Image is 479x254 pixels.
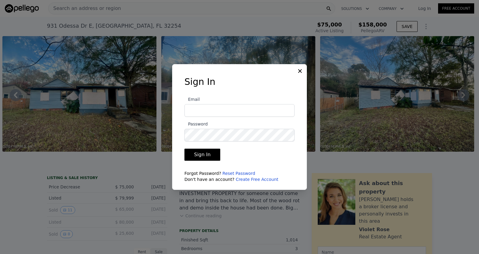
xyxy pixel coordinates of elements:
[184,76,295,87] h3: Sign In
[184,149,220,161] button: Sign In
[184,97,200,102] span: Email
[184,122,208,126] span: Password
[222,171,255,176] a: Reset Password
[184,170,295,182] div: Forgot Password? Don't have an account?
[184,104,295,117] input: Email
[184,129,295,141] input: Password
[236,177,278,182] a: Create Free Account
